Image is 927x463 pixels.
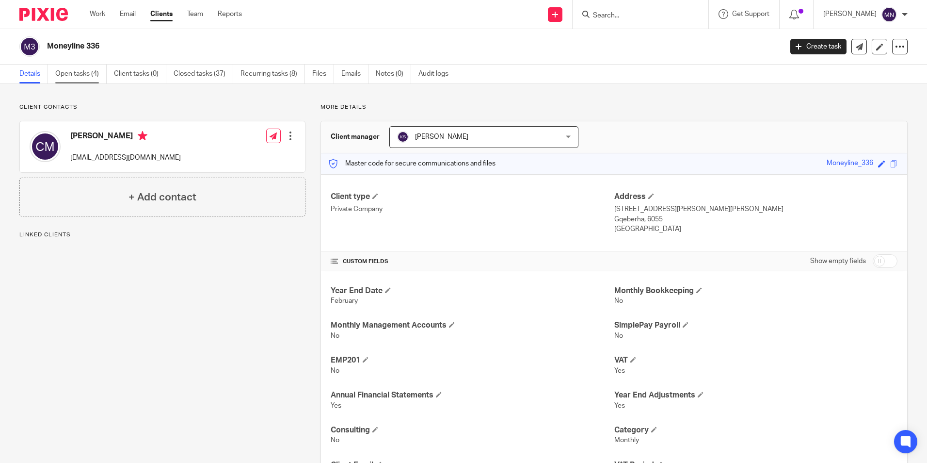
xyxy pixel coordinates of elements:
h4: CUSTOM FIELDS [331,258,614,265]
span: No [331,437,339,444]
span: [PERSON_NAME] [415,133,468,140]
p: Client contacts [19,103,305,111]
a: Email [120,9,136,19]
h4: [PERSON_NAME] [70,131,181,143]
h4: Monthly Bookkeeping [614,286,897,296]
span: Get Support [732,11,769,17]
a: Details [19,65,48,83]
img: svg%3E [397,131,409,143]
p: [PERSON_NAME] [823,9,877,19]
img: svg%3E [30,131,61,162]
h4: Client type [331,192,614,202]
a: Team [187,9,203,19]
a: Clients [150,9,173,19]
a: Files [312,65,334,83]
h4: + Add contact [128,190,196,205]
a: Emails [341,65,368,83]
h4: Address [614,192,897,202]
h2: Moneyline 336 [47,41,630,51]
img: Pixie [19,8,68,21]
a: Recurring tasks (8) [240,65,305,83]
h4: Year End Adjustments [614,390,897,400]
h4: Monthly Management Accounts [331,320,614,331]
a: Work [90,9,105,19]
a: Notes (0) [376,65,411,83]
a: Audit logs [418,65,456,83]
a: Reports [218,9,242,19]
h4: Year End Date [331,286,614,296]
p: [STREET_ADDRESS][PERSON_NAME][PERSON_NAME] [614,204,897,214]
a: Create task [790,39,847,54]
a: Closed tasks (37) [174,65,233,83]
p: Linked clients [19,231,305,239]
h4: Category [614,425,897,435]
h4: Consulting [331,425,614,435]
p: Gqeberha, 6055 [614,215,897,224]
p: Master code for secure communications and files [328,159,495,168]
span: Yes [331,402,341,409]
a: Open tasks (4) [55,65,107,83]
p: [EMAIL_ADDRESS][DOMAIN_NAME] [70,153,181,163]
span: No [614,298,623,304]
label: Show empty fields [810,256,866,266]
span: Yes [614,402,625,409]
p: Private Company [331,204,614,214]
div: Moneyline_336 [827,158,873,169]
span: Yes [614,367,625,374]
span: February [331,298,358,304]
h3: Client manager [331,132,380,142]
i: Primary [138,131,147,141]
h4: EMP201 [331,355,614,365]
a: Client tasks (0) [114,65,166,83]
span: No [331,332,339,339]
img: svg%3E [881,7,897,22]
h4: SimplePay Payroll [614,320,897,331]
span: No [614,332,623,339]
span: No [331,367,339,374]
p: More details [320,103,908,111]
h4: VAT [614,355,897,365]
span: Monthly [614,437,639,444]
input: Search [592,12,679,20]
h4: Annual Financial Statements [331,390,614,400]
img: svg%3E [19,36,40,57]
p: [GEOGRAPHIC_DATA] [614,224,897,234]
